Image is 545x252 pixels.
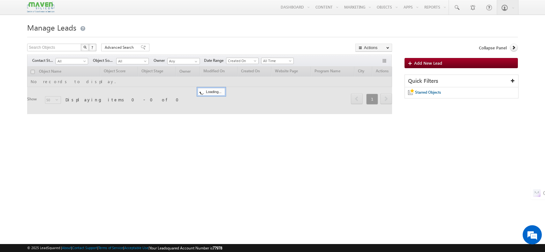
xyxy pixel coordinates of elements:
a: Contact Support [72,246,97,250]
input: Type to Search [167,58,200,64]
button: ? [89,44,96,51]
div: Loading... [198,88,225,96]
span: © 2025 LeadSquared | | | | | [27,245,222,251]
a: All Time [261,58,294,64]
span: Advanced Search [105,45,136,50]
button: Actions [355,44,392,52]
span: Date Range [204,58,226,63]
span: Collapse Panel [479,45,507,51]
span: Manage Leads [27,22,76,32]
span: Created On [226,58,257,64]
span: ? [91,45,94,50]
span: Your Leadsquared Account Number is [149,246,222,250]
a: All [116,58,149,64]
span: Starred Objects [415,90,441,95]
span: All [117,58,147,64]
a: Terms of Service [98,246,123,250]
a: Acceptable Use [124,246,148,250]
img: Custom Logo [27,2,54,13]
span: Object Source [93,58,116,63]
span: Add New Lead [414,60,442,66]
a: About [62,246,71,250]
span: All [56,58,86,64]
span: 77978 [213,246,222,250]
span: Contact Stage [32,58,56,63]
a: Show All Items [191,58,199,65]
div: Quick Filters [405,75,518,87]
a: All [56,58,88,64]
span: Owner [154,58,167,63]
img: Search [83,46,87,49]
span: All Time [261,58,292,64]
a: Created On [226,58,259,64]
